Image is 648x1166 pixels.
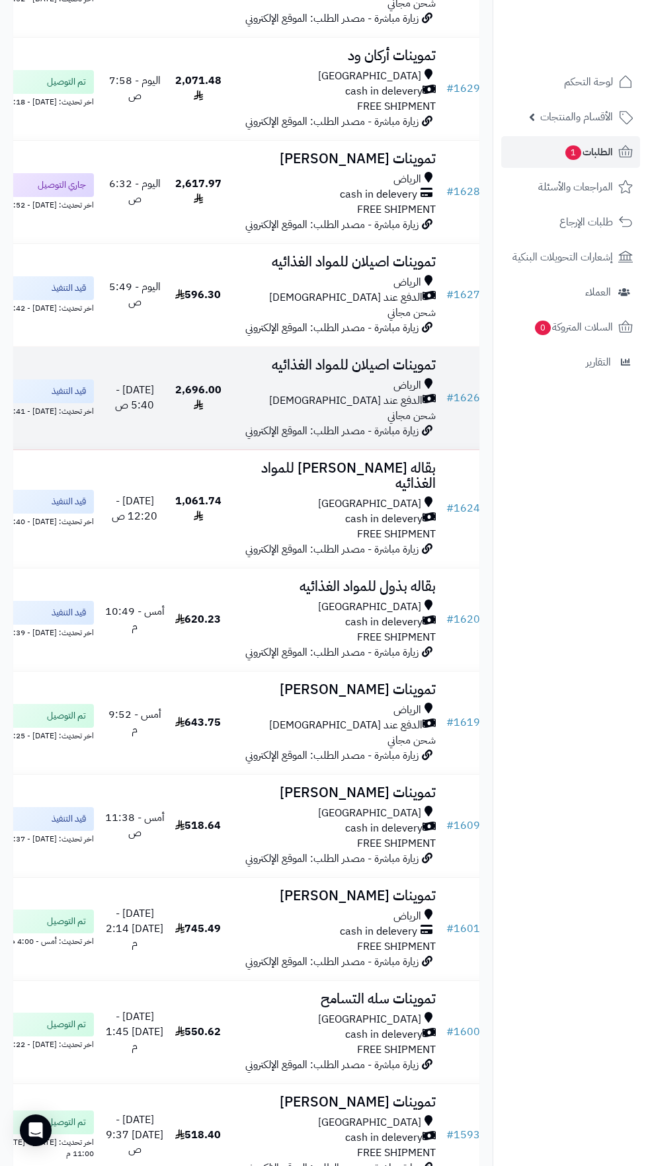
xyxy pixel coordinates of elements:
[245,748,419,763] span: زيارة مباشرة - مصدر الطلب: الموقع الإلكتروني
[115,382,154,413] span: [DATE] - 5:40 ص
[446,184,454,200] span: #
[535,321,551,335] span: 0
[446,81,480,97] a: #1629
[534,318,613,336] span: السلات المتروكة
[232,254,436,270] h3: تموينات اصيلان للمواد الغذائيه
[446,921,454,937] span: #
[175,176,222,207] span: 2,617.97
[357,629,436,645] span: FREE SHIPMENT
[232,151,436,167] h3: تموينات [PERSON_NAME]
[446,715,480,730] a: #1619
[269,718,423,733] span: الدفع عند [DEMOGRAPHIC_DATA]
[245,423,419,439] span: زيارة مباشرة - مصدر الطلب: الموقع الإلكتروني
[245,954,419,970] span: زيارة مباشرة - مصدر الطلب: الموقع الإلكتروني
[446,1024,454,1040] span: #
[108,707,161,738] span: أمس - 9:52 م
[47,915,86,928] span: تم التوصيل
[357,1145,436,1161] span: FREE SHIPMENT
[106,906,163,952] span: [DATE] - [DATE] 2:14 م
[269,290,423,305] span: الدفع عند [DEMOGRAPHIC_DATA]
[393,703,421,718] span: الرياض
[564,143,613,161] span: الطلبات
[52,606,86,619] span: قيد التنفيذ
[501,311,640,343] a: السلات المتروكة0
[318,806,421,821] span: [GEOGRAPHIC_DATA]
[340,924,417,939] span: cash in delevery
[538,178,613,196] span: المراجعات والأسئلة
[175,382,222,413] span: 2,696.00
[540,108,613,126] span: الأقسام والمنتجات
[232,1095,436,1110] h3: تموينات [PERSON_NAME]
[501,346,640,378] a: التقارير
[109,176,161,207] span: اليوم - 6:32 ص
[232,579,436,594] h3: بقاله بذول للمواد الغذائيه
[109,73,161,104] span: اليوم - 7:58 ص
[318,496,421,512] span: [GEOGRAPHIC_DATA]
[501,66,640,98] a: لوحة التحكم
[345,1027,423,1042] span: cash in delevery
[357,202,436,217] span: FREE SHIPMENT
[47,1116,86,1129] span: تم التوصيل
[345,512,423,527] span: cash in delevery
[269,393,423,408] span: الدفع عند [DEMOGRAPHIC_DATA]
[245,11,419,26] span: زيارة مباشرة - مصدر الطلب: الموقع الإلكتروني
[446,184,480,200] a: #1628
[357,1042,436,1058] span: FREE SHIPMENT
[318,69,421,84] span: [GEOGRAPHIC_DATA]
[387,305,436,321] span: شحن مجاني
[446,818,480,834] a: #1609
[175,287,221,303] span: 596.30
[501,171,640,203] a: المراجعات والأسئلة
[501,241,640,273] a: إشعارات التحويلات البنكية
[446,390,480,406] a: #1626
[393,909,421,924] span: الرياض
[47,1018,86,1031] span: تم التوصيل
[512,248,613,266] span: إشعارات التحويلات البنكية
[47,75,86,89] span: تم التوصيل
[446,611,454,627] span: #
[232,888,436,904] h3: تموينات [PERSON_NAME]
[340,187,417,202] span: cash in delevery
[245,851,419,867] span: زيارة مباشرة - مصدر الطلب: الموقع الإلكتروني
[446,1024,480,1040] a: #1600
[501,276,640,308] a: العملاء
[318,1012,421,1027] span: [GEOGRAPHIC_DATA]
[446,81,454,97] span: #
[387,408,436,424] span: شحن مجاني
[245,1057,419,1073] span: زيارة مباشرة - مصدر الطلب: الموقع الإلكتروني
[318,1115,421,1130] span: [GEOGRAPHIC_DATA]
[446,287,480,303] a: #1627
[175,1127,221,1143] span: 518.40
[106,1009,163,1055] span: [DATE] - [DATE] 1:45 م
[357,939,436,954] span: FREE SHIPMENT
[20,1114,52,1146] div: Open Intercom Messenger
[393,275,421,290] span: الرياض
[232,785,436,800] h3: تموينات [PERSON_NAME]
[232,358,436,373] h3: تموينات اصيلان للمواد الغذائيه
[387,732,436,748] span: شحن مجاني
[558,37,635,65] img: logo-2.png
[175,611,221,627] span: 620.23
[175,921,221,937] span: 745.49
[357,98,436,114] span: FREE SHIPMENT
[318,600,421,615] span: [GEOGRAPHIC_DATA]
[446,500,480,516] a: #1624
[52,495,86,508] span: قيد التنفيذ
[393,378,421,393] span: الرياض
[501,206,640,238] a: طلبات الإرجاع
[586,353,611,371] span: التقارير
[345,1130,423,1146] span: cash in delevery
[245,644,419,660] span: زيارة مباشرة - مصدر الطلب: الموقع الإلكتروني
[559,213,613,231] span: طلبات الإرجاع
[564,73,613,91] span: لوحة التحكم
[245,320,419,336] span: زيارة مباشرة - مصدر الطلب: الموقع الإلكتروني
[52,282,86,295] span: قيد التنفيذ
[446,500,454,516] span: #
[446,1127,454,1143] span: #
[446,1127,480,1143] a: #1593
[232,461,436,491] h3: بقاله [PERSON_NAME] للمواد الغذائيه
[38,178,86,192] span: جاري التوصيل
[52,385,86,398] span: قيد التنفيذ
[345,821,423,836] span: cash in delevery
[446,287,454,303] span: #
